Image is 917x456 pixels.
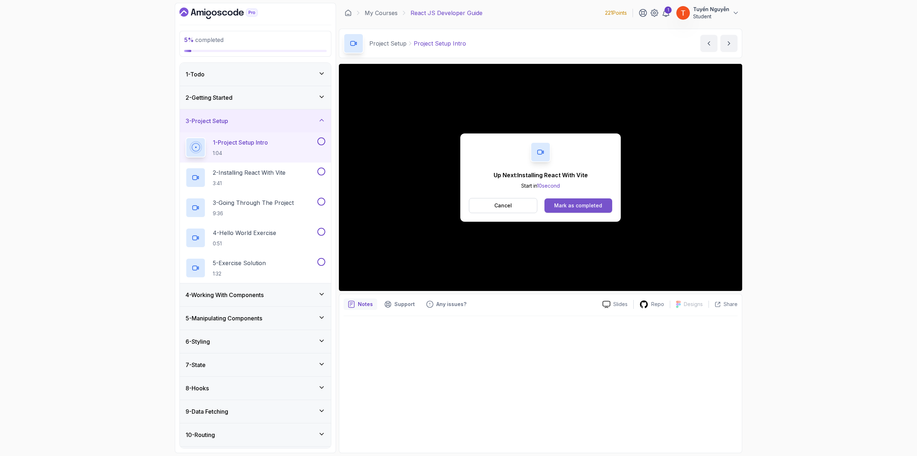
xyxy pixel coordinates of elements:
[213,210,294,217] p: 9:36
[179,8,274,19] a: Dashboard
[180,423,331,446] button: 10-Routing
[365,9,398,17] a: My Courses
[676,6,739,20] button: user profile imageTuyển NguyễnStudent
[186,198,325,218] button: 3-Going Through The Project9:36
[213,240,276,247] p: 0:51
[186,258,325,278] button: 5-Exercise Solution1:32
[180,63,331,86] button: 1-Todo
[469,198,537,213] button: Cancel
[186,384,209,392] h3: 8 - Hooks
[186,337,210,346] h3: 6 - Styling
[180,377,331,400] button: 8-Hooks
[720,35,738,52] button: next content
[684,301,703,308] p: Designs
[358,301,373,308] p: Notes
[186,361,206,369] h3: 7 - State
[494,202,512,209] p: Cancel
[186,228,325,248] button: 4-Hello World Exercise0:51
[184,36,224,43] span: completed
[651,301,664,308] p: Repo
[597,301,633,308] a: Slides
[544,198,612,213] button: Mark as completed
[180,283,331,306] button: 4-Working With Components
[494,182,588,189] p: Start in
[664,6,672,14] div: 1
[184,36,194,43] span: 5 %
[537,183,560,189] span: 10 second
[180,353,331,376] button: 7-State
[213,150,268,157] p: 1:04
[411,9,482,17] p: React JS Developer Guide
[693,13,729,20] p: Student
[345,9,352,17] a: Dashboard
[186,93,232,102] h3: 2 - Getting Started
[213,270,266,277] p: 1:32
[700,35,717,52] button: previous content
[380,298,419,310] button: Support button
[369,39,407,48] p: Project Setup
[186,314,262,323] h3: 5 - Manipulating Components
[180,86,331,109] button: 2-Getting Started
[662,9,670,17] a: 1
[180,307,331,330] button: 5-Manipulating Components
[605,9,627,17] p: 221 Points
[344,298,377,310] button: notes button
[494,171,588,179] p: Up Next: Installing React With Vite
[186,291,264,299] h3: 4 - Working With Components
[186,117,228,125] h3: 3 - Project Setup
[676,6,690,20] img: user profile image
[213,229,276,237] p: 4 - Hello World Exercise
[213,259,266,267] p: 5 - Exercise Solution
[186,168,325,188] button: 2-Installing React With Vite3:41
[186,137,325,158] button: 1-Project Setup Intro1:04
[180,330,331,353] button: 6-Styling
[554,202,602,209] div: Mark as completed
[613,301,628,308] p: Slides
[213,180,285,187] p: 3:41
[709,301,738,308] button: Share
[213,138,268,147] p: 1 - Project Setup Intro
[186,407,228,416] h3: 9 - Data Fetching
[180,109,331,132] button: 3-Project Setup
[724,301,738,308] p: Share
[186,70,205,79] h3: 1 - Todo
[693,6,729,13] p: Tuyển Nguyễn
[186,431,215,439] h3: 10 - Routing
[339,64,742,291] iframe: 1 - Project Setup Intro
[634,300,670,309] a: Repo
[213,198,294,207] p: 3 - Going Through The Project
[213,168,285,177] p: 2 - Installing React With Vite
[436,301,466,308] p: Any issues?
[414,39,466,48] p: Project Setup Intro
[422,298,471,310] button: Feedback button
[180,400,331,423] button: 9-Data Fetching
[394,301,415,308] p: Support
